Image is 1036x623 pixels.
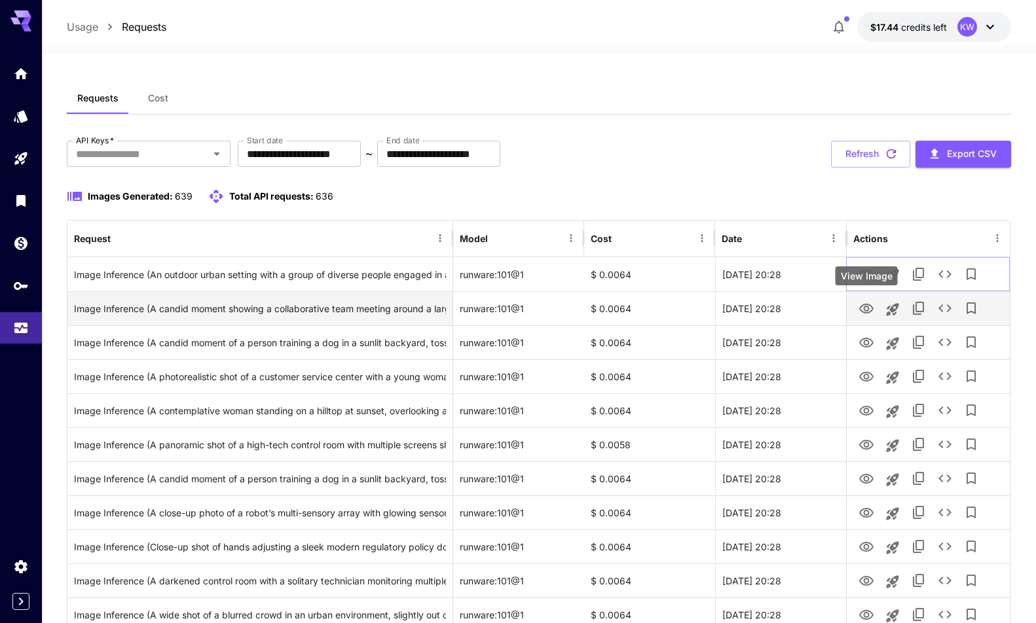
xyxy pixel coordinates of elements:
[932,499,958,525] button: See details
[74,428,446,461] div: Click to copy prompt
[824,229,843,247] button: Menu
[453,563,584,597] div: runware:101@1
[453,359,584,393] div: runware:101@1
[76,135,114,146] label: API Keys
[613,229,631,247] button: Sort
[715,495,846,529] div: 24 Aug, 2025 20:28
[74,394,446,427] div: Click to copy prompt
[906,465,932,491] button: Copy TaskUUID
[879,467,906,493] button: Launch in playground
[853,431,879,457] button: View Image
[857,12,1011,42] button: $17.4382KW
[853,260,879,287] button: View Image
[584,393,715,427] div: $ 0.0064
[584,563,715,597] div: $ 0.0064
[958,261,984,287] button: Add to library
[460,233,488,244] div: Model
[879,399,906,425] button: Launch in playground
[67,19,166,35] nav: breadcrumb
[932,533,958,560] button: See details
[853,465,879,491] button: View Image
[12,593,29,610] button: Expand sidebar
[831,141,910,168] button: Refresh
[148,92,168,104] span: Cost
[112,229,130,247] button: Sort
[77,92,119,104] span: Requests
[365,146,373,162] p: ~
[743,229,762,247] button: Sort
[932,465,958,491] button: See details
[958,329,984,355] button: Add to library
[906,499,932,525] button: Copy TaskUUID
[906,567,932,594] button: Copy TaskUUID
[386,135,419,146] label: End date
[67,19,98,35] a: Usage
[316,190,333,202] span: 636
[879,262,906,289] button: Launch in playground
[932,363,958,389] button: See details
[88,190,173,202] span: Images Generated:
[453,427,584,461] div: runware:101@1
[853,533,879,560] button: View Image
[715,291,846,325] div: 24 Aug, 2025 20:28
[715,461,846,495] div: 24 Aug, 2025 20:28
[584,325,715,359] div: $ 0.0064
[853,233,888,244] div: Actions
[453,257,584,291] div: runware:101@1
[208,145,226,163] button: Open
[431,229,449,247] button: Menu
[958,465,984,491] button: Add to library
[879,330,906,357] button: Launch in playground
[853,397,879,423] button: View Image
[870,22,901,33] span: $17.44
[715,563,846,597] div: 24 Aug, 2025 20:28
[932,329,958,355] button: See details
[906,397,932,423] button: Copy TaskUUID
[562,229,580,247] button: Menu
[122,19,166,35] p: Requests
[879,365,906,391] button: Launch in playground
[958,567,984,594] button: Add to library
[932,261,958,287] button: See details
[932,567,958,594] button: See details
[584,427,715,461] div: $ 0.0058
[836,266,898,285] div: View Image
[906,431,932,457] button: Copy TaskUUID
[879,501,906,527] button: Launch in playground
[715,325,846,359] div: 24 Aug, 2025 20:28
[958,397,984,423] button: Add to library
[74,258,446,291] div: Click to copy prompt
[715,359,846,393] div: 24 Aug, 2025 20:28
[853,499,879,525] button: View Image
[74,360,446,393] div: Click to copy prompt
[958,533,984,560] button: Add to library
[453,461,584,495] div: runware:101@1
[584,495,715,529] div: $ 0.0064
[453,325,584,359] div: runware:101@1
[932,295,958,321] button: See details
[453,495,584,529] div: runware:101@1
[853,567,879,594] button: View Image
[853,329,879,355] button: View Image
[715,529,846,563] div: 24 Aug, 2025 20:28
[175,190,193,202] span: 639
[853,363,879,389] button: View Image
[879,535,906,561] button: Launch in playground
[853,294,879,321] button: View Image
[74,292,446,325] div: Click to copy prompt
[74,564,446,597] div: Click to copy prompt
[584,529,715,563] div: $ 0.0064
[74,496,446,529] div: Click to copy prompt
[13,277,29,294] div: API Keys
[584,461,715,495] div: $ 0.0064
[879,296,906,323] button: Launch in playground
[489,229,508,247] button: Sort
[906,261,932,287] button: Copy TaskUUID
[584,291,715,325] div: $ 0.0064
[13,108,29,124] div: Models
[958,499,984,525] button: Add to library
[715,427,846,461] div: 24 Aug, 2025 20:28
[958,363,984,389] button: Add to library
